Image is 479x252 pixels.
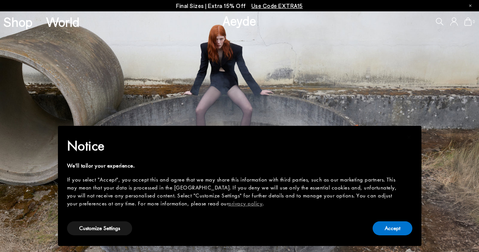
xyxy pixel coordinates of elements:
[373,221,412,235] button: Accept
[228,200,262,207] a: privacy policy
[407,131,412,143] span: ×
[67,176,400,208] div: If you select "Accept", you accept this and agree that we may share this information with third p...
[251,2,303,9] span: Navigate to /collections/ss25-final-sizes
[3,15,33,28] a: Shop
[222,13,256,28] a: Aeyde
[472,20,476,24] span: 0
[176,1,303,11] p: Final Sizes | Extra 15% Off
[400,128,418,146] button: Close this notice
[46,15,80,28] a: World
[67,136,400,156] h2: Notice
[464,17,472,26] a: 0
[67,221,132,235] button: Customize Settings
[67,162,400,170] div: We'll tailor your experience.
